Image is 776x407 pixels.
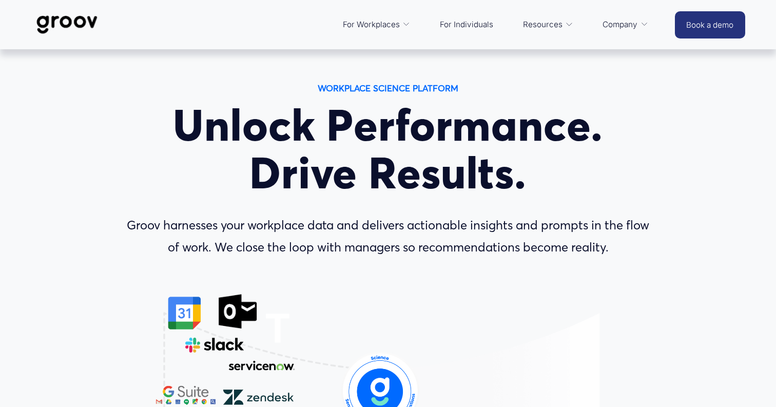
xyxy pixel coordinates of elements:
a: folder dropdown [597,12,653,37]
a: folder dropdown [518,12,578,37]
span: Resources [523,17,562,32]
span: For Workplaces [343,17,400,32]
img: Groov | Workplace Science Platform | Unlock Performance | Drive Results [31,8,103,42]
a: folder dropdown [338,12,416,37]
a: Book a demo [675,11,745,38]
strong: WORKPLACE SCIENCE PLATFORM [318,83,458,93]
p: Groov harnesses your workplace data and delivers actionable insights and prompts in the flow of w... [121,215,655,259]
a: For Individuals [435,12,498,37]
h1: Unlock Performance. Drive Results. [121,102,655,197]
span: Company [603,17,637,32]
